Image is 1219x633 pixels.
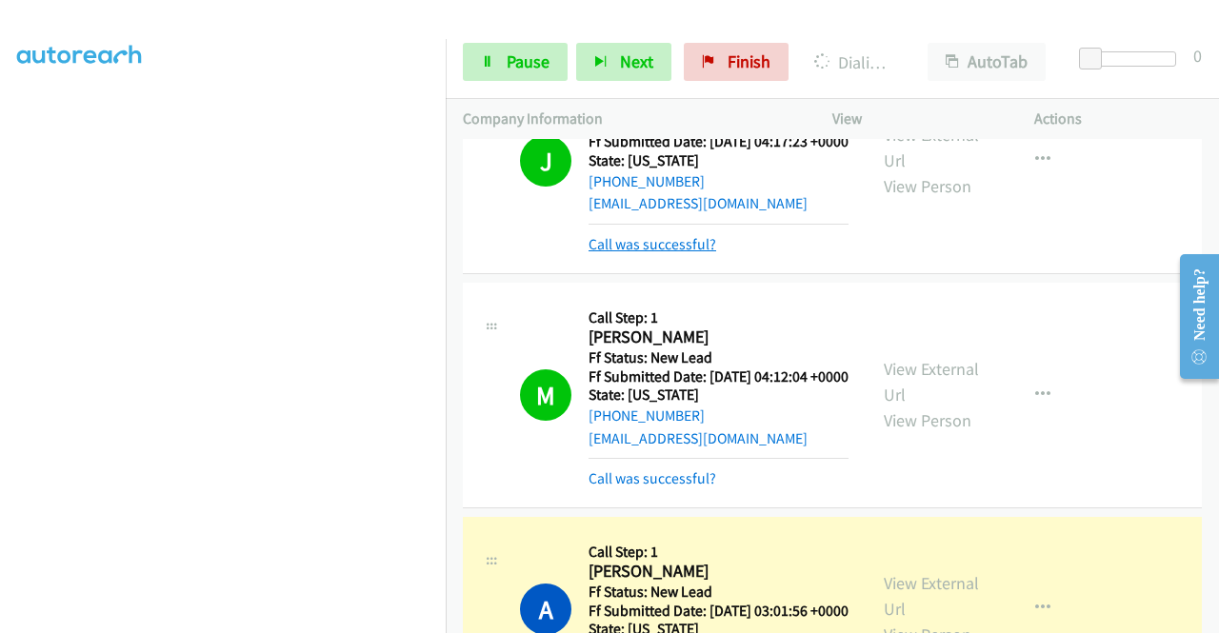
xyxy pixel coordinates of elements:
[463,108,798,130] p: Company Information
[520,135,571,187] h1: J
[589,367,849,386] h5: Ff Submitted Date: [DATE] 04:12:04 +0000
[589,326,843,348] h2: [PERSON_NAME]
[728,50,770,72] span: Finish
[589,429,808,447] a: [EMAIL_ADDRESS][DOMAIN_NAME]
[589,132,849,151] h5: Ff Submitted Date: [DATE] 04:17:23 +0000
[589,386,849,405] h5: State: [US_STATE]
[589,172,705,190] a: [PHONE_NUMBER]
[814,49,893,75] p: Dialing [PERSON_NAME]
[928,43,1046,81] button: AutoTab
[589,151,849,170] h5: State: [US_STATE]
[589,602,849,621] h5: Ff Submitted Date: [DATE] 03:01:56 +0000
[1193,43,1202,69] div: 0
[884,358,979,406] a: View External Url
[832,108,1000,130] p: View
[620,50,653,72] span: Next
[589,469,716,487] a: Call was successful?
[576,43,671,81] button: Next
[589,561,843,583] h2: [PERSON_NAME]
[1165,241,1219,392] iframe: Resource Center
[684,43,789,81] a: Finish
[589,348,849,367] h5: Ff Status: New Lead
[1089,51,1176,67] div: Delay between calls (in seconds)
[589,235,716,253] a: Call was successful?
[507,50,550,72] span: Pause
[589,308,849,327] h5: Call Step: 1
[463,43,568,81] a: Pause
[589,194,808,212] a: [EMAIL_ADDRESS][DOMAIN_NAME]
[884,409,971,431] a: View Person
[884,572,979,620] a: View External Url
[520,369,571,421] h1: M
[884,175,971,197] a: View Person
[589,543,849,562] h5: Call Step: 1
[589,583,849,602] h5: Ff Status: New Lead
[1034,108,1202,130] p: Actions
[589,406,705,425] a: [PHONE_NUMBER]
